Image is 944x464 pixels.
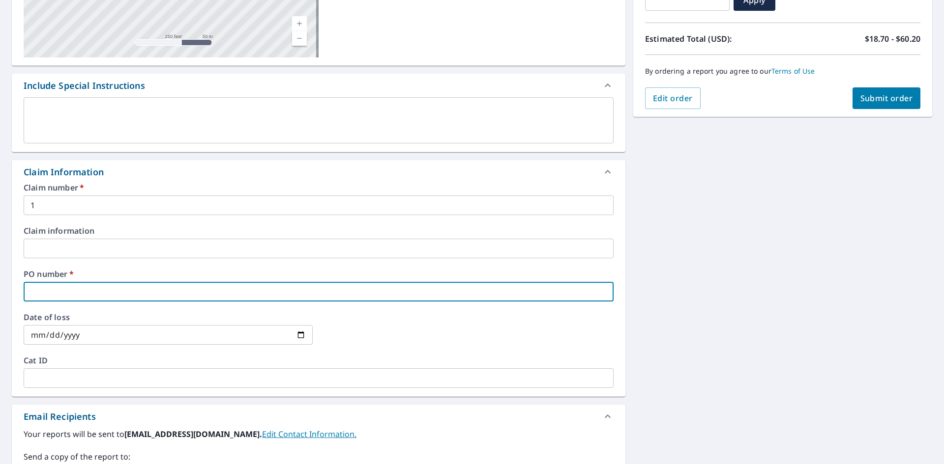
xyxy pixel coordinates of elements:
[853,87,921,109] button: Submit order
[124,429,262,439] b: [EMAIL_ADDRESS][DOMAIN_NAME].
[262,429,356,439] a: EditContactInfo
[24,270,614,278] label: PO number
[645,87,701,109] button: Edit order
[24,79,145,92] div: Include Special Instructions
[292,16,307,31] a: Current Level 17, Zoom In
[12,405,625,428] div: Email Recipients
[24,428,614,440] label: Your reports will be sent to
[771,66,815,76] a: Terms of Use
[865,33,920,45] p: $18.70 - $60.20
[24,356,614,364] label: Cat ID
[24,227,614,235] label: Claim information
[12,74,625,97] div: Include Special Instructions
[653,93,693,104] span: Edit order
[24,451,614,463] label: Send a copy of the report to:
[860,93,913,104] span: Submit order
[645,33,783,45] p: Estimated Total (USD):
[24,165,104,179] div: Claim Information
[24,410,96,423] div: Email Recipients
[12,160,625,184] div: Claim Information
[645,67,920,76] p: By ordering a report you agree to our
[292,31,307,46] a: Current Level 17, Zoom Out
[24,184,614,191] label: Claim number
[24,313,313,321] label: Date of loss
